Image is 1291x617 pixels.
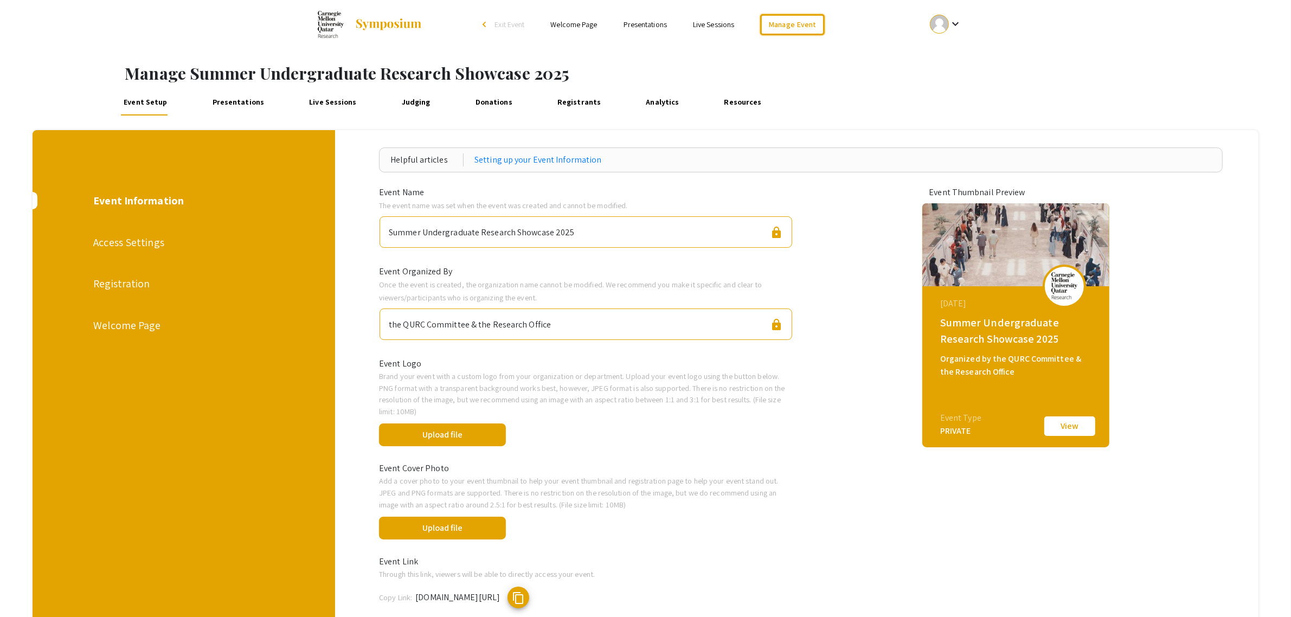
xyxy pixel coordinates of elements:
[940,425,981,438] div: PRIVATE
[1048,272,1081,299] img: summer-undergraduate-research-showcase-2025_eventLogo_367938_.png
[516,421,542,447] span: done
[643,89,683,115] a: Analytics
[940,297,1094,310] div: [DATE]
[389,313,551,331] div: the QURC Committee & the Research Office
[379,568,793,580] p: Through this link, viewers will be able to directly access your event.
[693,20,734,29] a: Live Sessions
[379,370,793,417] p: Brand your event with a custom logo from your organization or department. Upload your event logo ...
[721,89,765,115] a: Resources
[379,475,793,510] p: Add a cover photo to your event thumbnail to help your event thumbnail and registration page to h...
[379,517,506,539] button: Upload file
[494,20,524,29] span: Exit Event
[371,462,801,475] div: Event Cover Photo
[624,20,667,29] a: Presentations
[93,275,273,292] div: Registration
[371,555,801,568] div: Event Link
[120,89,170,115] a: Event Setup
[516,515,542,541] span: done
[554,89,604,115] a: Registrants
[1043,415,1097,438] button: View
[379,279,762,303] span: Once the event is created, the organization name cannot be modified. We recommend you make it spe...
[355,18,422,31] img: Symposium by ForagerOne
[512,592,525,605] span: content_copy
[318,11,422,38] a: Summer Undergraduate Research Showcase 2025
[472,89,516,115] a: Donations
[922,203,1109,286] img: summer-undergraduate-research-showcase-2025_eventCoverPhoto_d7183b__thumb.jpg
[125,63,1291,83] h1: Manage Summer Undergraduate Research Showcase 2025
[940,314,1094,347] div: Summer Undergraduate Research Showcase 2025
[8,568,46,609] iframe: Chat
[919,12,973,36] button: Expand account dropdown
[209,89,267,115] a: Presentations
[760,14,824,35] a: Manage Event
[415,592,500,603] span: [DOMAIN_NAME][URL]
[371,265,801,278] div: Event Organized By
[93,234,273,250] div: Access Settings
[770,318,783,331] span: lock
[390,153,464,166] div: Helpful articles
[389,221,574,239] div: Summer Undergraduate Research Showcase 2025
[940,412,981,425] div: Event Type
[318,11,344,38] img: Summer Undergraduate Research Showcase 2025
[93,317,273,333] div: Welcome Page
[929,186,1102,199] div: Event Thumbnail Preview
[550,20,597,29] a: Welcome Page
[770,226,783,239] span: lock
[399,89,434,115] a: Judging
[371,357,801,370] div: Event Logo
[93,192,273,209] div: Event Information
[379,592,412,602] span: Copy Link:
[940,352,1094,378] div: Organized by the QURC Committee & the Research Office
[474,153,601,166] a: Setting up your Event Information
[483,21,489,28] div: arrow_back_ios
[371,186,801,199] div: Event Name
[379,200,627,210] span: The event name was set when the event was created and cannot be modified.
[539,592,568,603] span: Copied!
[508,587,529,608] button: copy submission link button
[306,89,359,115] a: Live Sessions
[379,423,506,446] button: Upload file
[949,17,962,30] mat-icon: Expand account dropdown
